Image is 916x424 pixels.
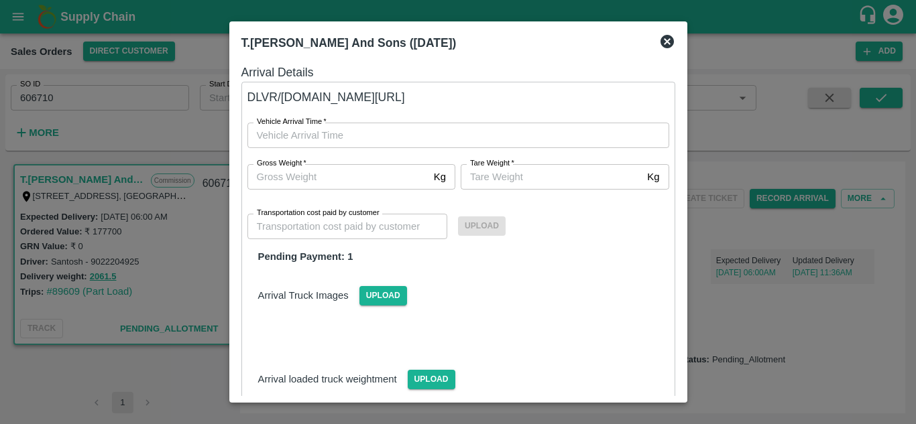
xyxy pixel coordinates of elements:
label: Vehicle Arrival Time [257,117,327,127]
p: Arrival Truck Images [258,288,349,303]
span: Upload [408,370,455,389]
span: Upload [359,286,407,305]
input: Gross Weight [247,164,428,190]
b: T.[PERSON_NAME] And Sons ([DATE]) [241,36,457,50]
label: Transportation cost paid by customer [257,208,380,218]
input: Choose date [247,123,660,148]
p: Arrival loaded truck weightment [258,372,397,386]
div: Pending Payment: [247,249,669,264]
p: Kg [434,169,446,184]
span: 1 [347,251,353,262]
input: Tare Weight [461,164,642,190]
p: Kg [647,169,659,184]
h6: DLVR/[DOMAIN_NAME][URL] [247,88,669,107]
label: Tare Weight [470,158,514,169]
input: Transportation cost paid by customer [247,214,448,239]
label: Gross Weight [257,158,306,169]
h6: Arrival Details [241,63,675,82]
